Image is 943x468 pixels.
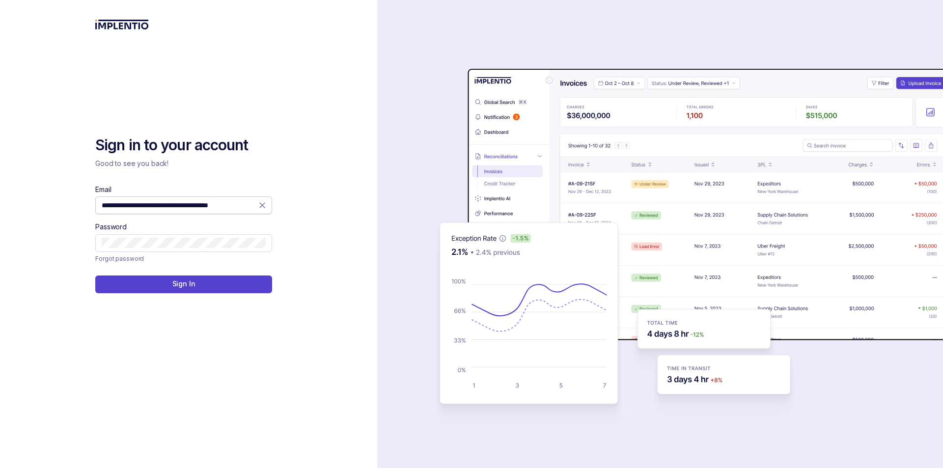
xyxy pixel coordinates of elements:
[95,254,144,264] a: Link Forgot password
[172,279,195,289] p: Sign In
[95,222,127,232] label: Password
[95,20,149,29] img: logo
[95,275,272,293] button: Sign In
[95,159,272,168] p: Good to see you back!
[95,185,111,194] label: Email
[95,136,272,155] h2: Sign in to your account
[95,254,144,264] p: Forgot password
